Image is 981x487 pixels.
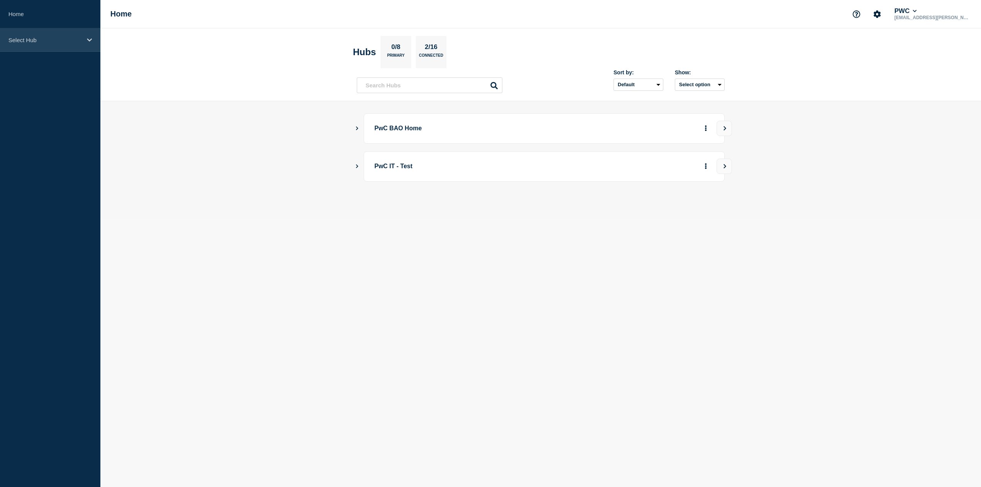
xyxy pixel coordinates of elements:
p: PwC IT - Test [374,159,586,174]
div: Sort by: [614,69,663,75]
p: 0/8 [389,43,404,53]
button: More actions [701,121,711,136]
button: Support [848,6,865,22]
p: Connected [419,53,443,61]
input: Search Hubs [357,77,502,93]
p: PwC BAO Home [374,121,586,136]
p: Select Hub [8,37,82,43]
p: Primary [387,53,405,61]
p: [EMAIL_ADDRESS][PERSON_NAME][DOMAIN_NAME] [893,15,973,20]
div: Show: [675,69,725,75]
button: View [717,159,732,174]
button: PWC [893,7,918,15]
select: Sort by [614,79,663,91]
button: Show Connected Hubs [355,164,359,169]
button: View [717,121,732,136]
button: Show Connected Hubs [355,126,359,131]
h2: Hubs [353,47,376,57]
button: Account settings [869,6,885,22]
p: 2/16 [422,43,440,53]
button: More actions [701,159,711,174]
h1: Home [110,10,132,18]
button: Select option [675,79,725,91]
